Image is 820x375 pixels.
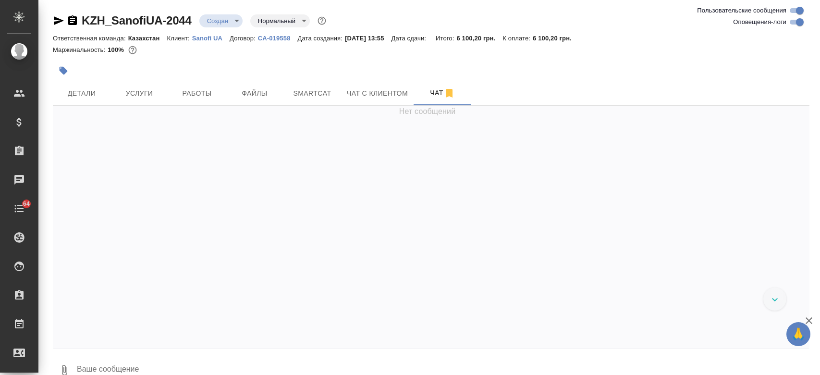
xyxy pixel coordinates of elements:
button: Нормальный [255,17,298,25]
p: Клиент: [167,35,192,42]
button: Создан [204,17,231,25]
span: Чат с клиентом [347,87,408,100]
p: Казахстан [128,35,167,42]
a: Sanofi UA [192,34,230,42]
div: Создан [250,14,310,27]
span: Чат [419,87,465,99]
a: KZH_SanofiUA-2044 [82,14,192,27]
p: Дата создания: [298,35,345,42]
p: [DATE] 13:55 [345,35,392,42]
a: 64 [2,197,36,221]
span: Детали [59,87,105,100]
span: 64 [17,199,36,209]
span: Оповещения-логи [733,17,786,27]
p: Дата сдачи: [392,35,428,42]
span: Smartcat [289,87,335,100]
p: 100% [108,46,126,53]
span: Нет сообщений [399,106,456,117]
span: Пользовательские сообщения [697,6,786,15]
button: 0.00 UAH; [126,44,139,56]
p: К оплате: [502,35,533,42]
span: Файлы [232,87,278,100]
p: Sanofi UA [192,35,230,42]
button: Добавить тэг [53,60,74,81]
p: CA-019558 [258,35,298,42]
button: Скопировать ссылку [67,15,78,26]
a: CA-019558 [258,34,298,42]
span: 🙏 [790,324,807,344]
svg: Отписаться [443,87,455,99]
button: 🙏 [786,322,810,346]
span: Работы [174,87,220,100]
p: Ответственная команда: [53,35,128,42]
p: Маржинальность: [53,46,108,53]
button: Доп статусы указывают на важность/срочность заказа [316,14,328,27]
p: Итого: [436,35,456,42]
p: 6 100,20 грн. [533,35,579,42]
span: Услуги [116,87,162,100]
p: 6 100,20 грн. [456,35,502,42]
button: Скопировать ссылку для ЯМессенджера [53,15,64,26]
div: Создан [199,14,243,27]
p: Договор: [230,35,258,42]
